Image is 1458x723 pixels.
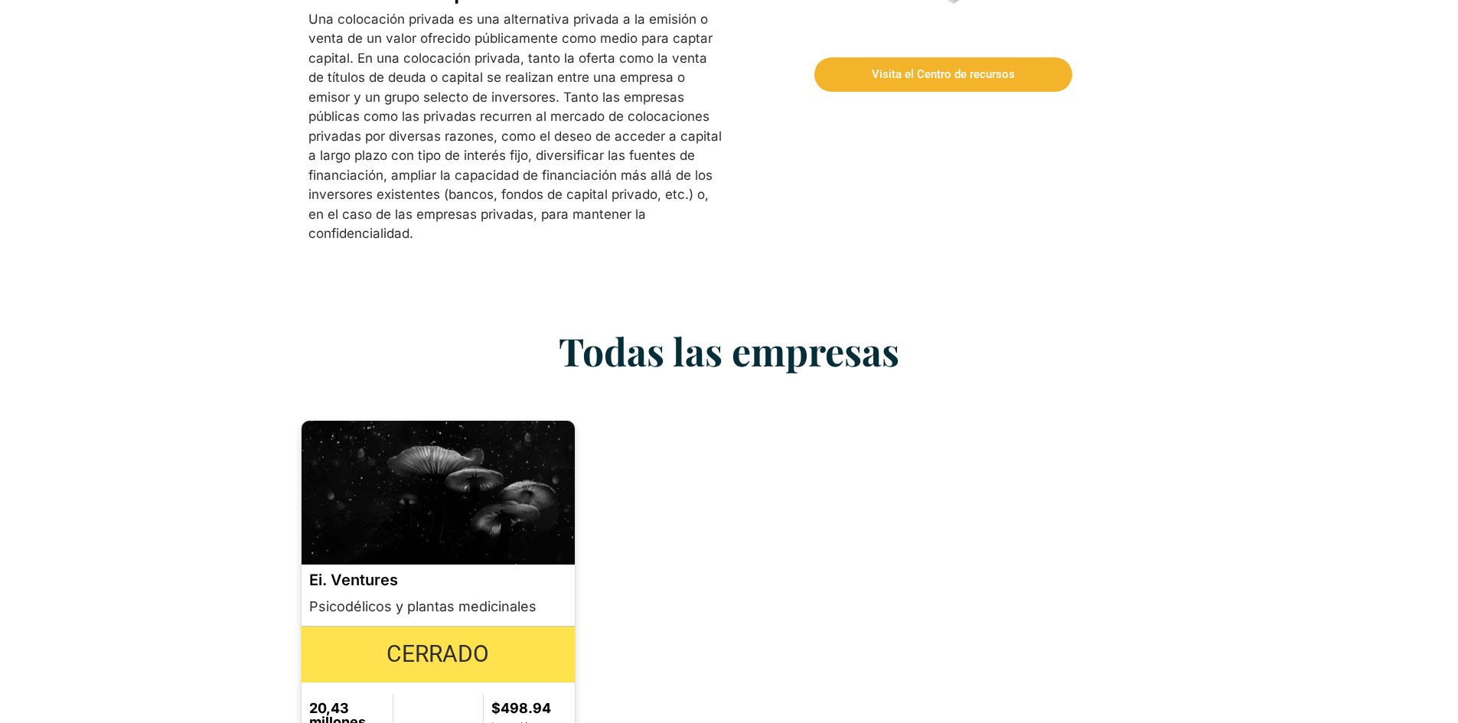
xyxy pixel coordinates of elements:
font: Todas las empresas [559,325,899,376]
font: Psicodélicos y plantas medicinales [309,598,537,614]
a: Visita el Centro de recursos [814,57,1072,92]
font: $498.94 [491,700,551,716]
font: Una colocación privada es una alternativa privada a la emisión o venta de un valor ofrecido públi... [308,11,722,242]
font: Ei. Ventures [309,571,398,589]
font: Visita el Centro de recursos [872,67,1015,81]
font: Cerrado [387,640,489,667]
